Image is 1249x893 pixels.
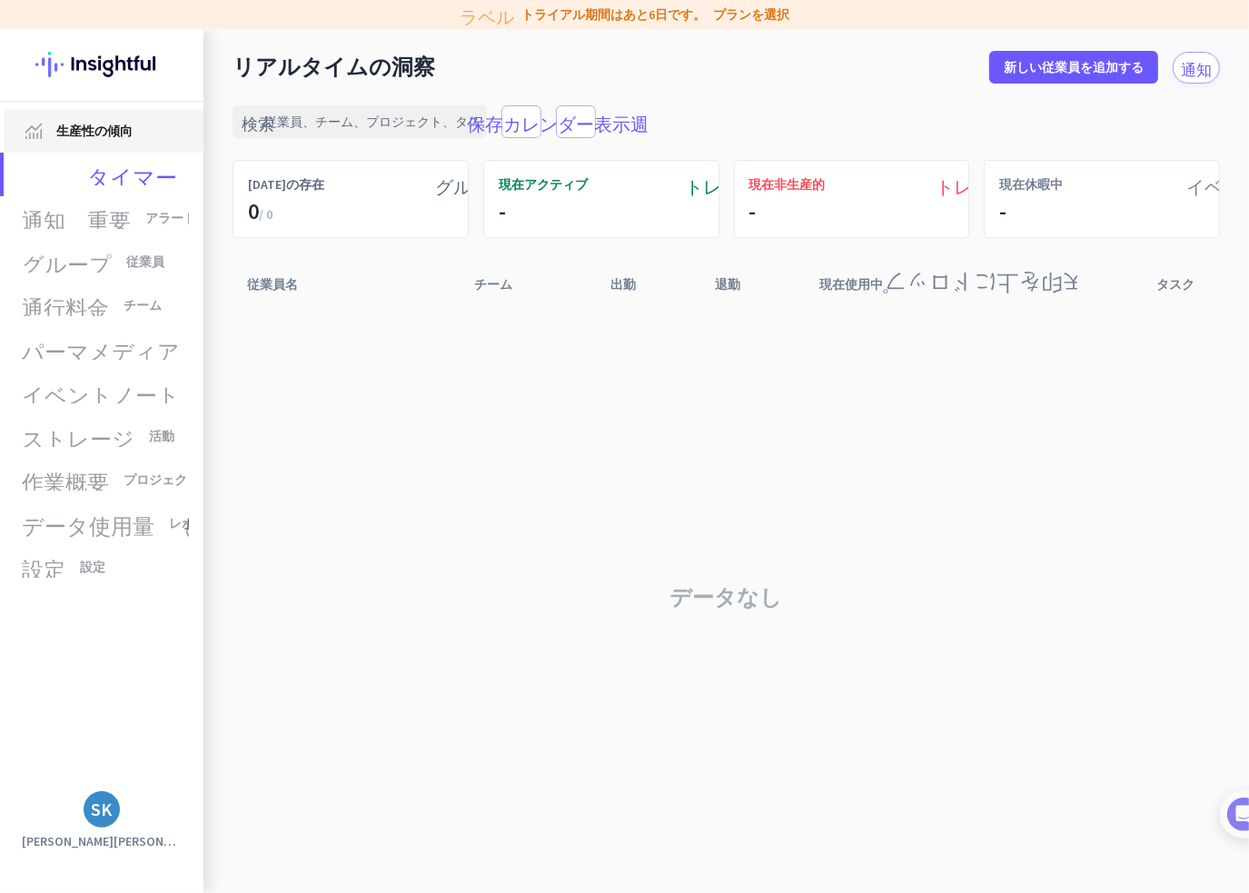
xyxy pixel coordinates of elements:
a: ストレージ活動 [4,414,203,458]
font: [PERSON_NAME][PERSON_NAME] [22,833,205,849]
font: 現在アクティブ [499,176,588,193]
font: - [499,197,506,225]
a: グループ従業員 [4,240,203,283]
a: データ使用量レポート [4,501,203,545]
a: イベントノート [4,371,203,414]
font: トライアル期間はあと6日です。 [521,6,706,23]
font: - [749,197,757,225]
button: カレンダー表示週 [556,105,596,138]
font: 通知_重要 [22,207,131,229]
a: 設定設定 [4,545,203,589]
a: メニュー項目生産性の傾向 [4,109,203,153]
font: アラート [145,210,196,226]
img: メニュー項目 [25,123,42,139]
font: av_タイマー [22,164,177,185]
font: チーム [474,276,512,293]
font: 従業員名 [247,276,298,293]
font: タスク [1156,276,1194,293]
font: グループ [435,175,508,193]
font: 現在使用中 [819,276,883,293]
font: 保存_alt [467,113,576,131]
font: カレンダー表示週 [503,113,649,131]
font: トレンドアップ [686,175,813,193]
font: データ使用量 [22,512,154,534]
button: 保存_alt [501,105,541,138]
font: 設定 [22,556,65,578]
font: 検索 [242,114,274,130]
font: 生産性の傾向 [56,123,133,139]
font: 矢印を上にドロップ [883,275,1085,297]
font: 従業員 [126,253,164,270]
font: プロジェクト [124,471,200,488]
font: 活動 [149,428,174,444]
font: 現在休暇中 [999,176,1063,193]
a: 通行料金チーム [4,283,203,327]
font: パーマメディア [22,338,180,360]
font: チーム [124,297,162,313]
font: ラベル [460,5,514,24]
font: グループ [22,251,112,273]
font: 現在非生産的 [749,176,826,193]
input: 従業員、チーム、プロジェクト、タスクを検索 [233,105,487,138]
font: データなし [670,583,783,611]
a: av_タイマー [4,153,203,196]
font: もっと見る [180,512,292,534]
button: 通知 [1173,52,1220,84]
a: プランを選択 [713,5,789,24]
font: 通知 [1181,60,1212,75]
font: 新しい従業員を追加する [1004,59,1144,75]
a: 作業概要プロジェクト [4,458,203,501]
a: 通知_重要アラート [4,196,203,240]
font: 通行料金 [22,294,109,316]
font: リアルタイムの洞察 [233,53,435,81]
font: 出勤 [610,276,636,293]
font: ストレージ [22,425,134,447]
font: / 0 [259,206,273,223]
font: - [999,197,1006,225]
font: レポート [169,515,220,531]
font: トレンドダウン [936,175,1063,193]
font: 0 [248,197,259,225]
img: 洞察力のあるロゴ [35,29,168,100]
font: 退勤 [715,276,740,293]
font: 設定 [80,559,105,575]
button: 新しい従業員を追加する [989,51,1158,84]
font: プランを選択 [713,6,789,23]
font: 作業概要 [22,469,109,491]
a: パーマメディア [4,327,203,371]
font: SK [92,798,113,820]
font: イベントノート [22,382,180,403]
font: [DATE]の存在 [248,176,324,193]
